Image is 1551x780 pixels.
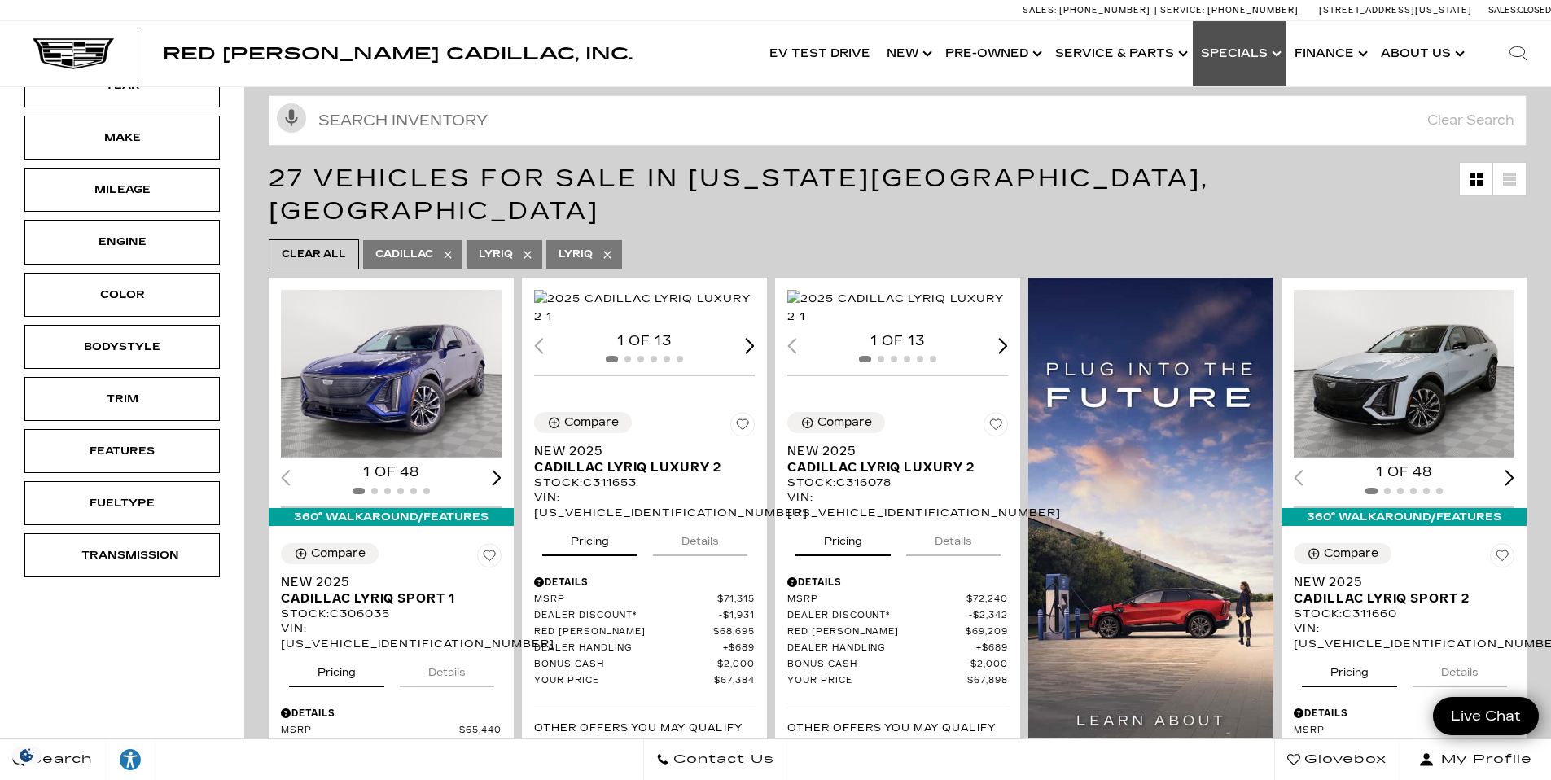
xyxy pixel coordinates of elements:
span: $69,209 [966,626,1008,638]
span: Glovebox [1300,748,1387,771]
span: Bonus Cash [534,659,713,671]
div: VIN: [US_VEHICLE_IDENTIFICATION_NUMBER] [281,621,502,651]
div: Pricing Details - New 2025 Cadillac LYRIQ Luxury 2 [787,575,1008,589]
span: $67,898 [967,675,1008,687]
a: Service & Parts [1047,21,1193,86]
span: Closed [1518,5,1551,15]
a: MSRP $72,240 [787,594,1008,606]
div: Trim [81,390,163,408]
span: Red [PERSON_NAME] [534,626,713,638]
span: $65,440 [459,725,502,737]
div: TrimTrim [24,377,220,421]
a: Service: [PHONE_NUMBER] [1154,6,1303,15]
span: Your Price [787,675,967,687]
div: VIN: [US_VEHICLE_IDENTIFICATION_NUMBER] [1294,621,1514,651]
p: Other Offers You May Qualify For [787,721,1008,750]
button: details tab [1413,651,1507,687]
button: Save Vehicle [1490,543,1514,574]
span: My Profile [1435,748,1532,771]
button: details tab [400,651,494,687]
img: 2025 Cadillac LYRIQ Luxury 2 1 [787,290,1010,326]
span: $1,931 [719,610,755,622]
div: Pricing Details - New 2025 Cadillac LYRIQ Sport 2 [1294,706,1514,721]
span: LYRIQ [559,244,593,265]
div: Next slide [745,338,755,353]
div: TransmissionTransmission [24,533,220,577]
span: New 2025 [1294,574,1502,590]
button: Save Vehicle [477,543,502,574]
span: Clear All [282,244,346,265]
a: New [878,21,937,86]
div: 1 / 2 [534,290,757,326]
button: Save Vehicle [730,412,755,443]
a: New 2025Cadillac LYRIQ Sport 2 [1294,574,1514,607]
a: Dealer Handling $689 [787,642,1008,655]
span: Dealer Discount* [787,610,969,622]
div: Compare [1324,546,1378,561]
a: MSRP $65,440 [281,725,502,737]
p: Other Offers You May Qualify For [534,721,755,750]
button: Compare Vehicle [281,543,379,564]
span: Cadillac LYRIQ Sport 1 [281,590,489,607]
button: details tab [906,520,1001,556]
span: Your Price [534,675,714,687]
a: Dealer Discount* $2,342 [787,610,1008,622]
a: Contact Us [643,739,787,780]
div: Make [81,129,163,147]
span: Cadillac LYRIQ Sport 2 [1294,590,1502,607]
a: Red [PERSON_NAME] $68,695 [534,626,755,638]
div: Features [81,442,163,460]
div: Compare [311,546,366,561]
button: Compare Vehicle [534,412,632,433]
span: New 2025 [787,443,996,459]
a: Bonus Cash $2,000 [787,659,1008,671]
span: Search [25,748,93,771]
span: Service: [1160,5,1205,15]
a: Grid View [1460,163,1492,195]
div: Stock : C316078 [787,475,1008,490]
span: [PHONE_NUMBER] [1059,5,1150,15]
div: ColorColor [24,273,220,317]
div: Pricing Details - New 2025 Cadillac LYRIQ Sport 1 [281,706,502,721]
span: New 2025 [534,443,743,459]
span: MSRP [1294,725,1477,737]
div: Next slide [492,470,502,485]
span: $67,384 [714,675,755,687]
div: 1 / 2 [281,290,504,458]
span: MSRP [281,725,459,737]
div: Color [81,286,163,304]
span: Lyriq [479,244,513,265]
div: Next slide [1505,470,1514,485]
a: Your Price $67,384 [534,675,755,687]
a: About Us [1373,21,1470,86]
div: MakeMake [24,116,220,160]
button: Open user profile menu [1400,739,1551,780]
button: Save Vehicle [984,412,1008,443]
img: Cadillac Dark Logo with Cadillac White Text [33,38,114,69]
img: 2025 Cadillac LYRIQ Luxury 2 1 [534,290,757,326]
span: MSRP [534,594,717,606]
div: 1 of 13 [534,332,755,350]
span: $71,315 [717,594,755,606]
div: VIN: [US_VEHICLE_IDENTIFICATION_NUMBER] [534,490,755,519]
button: pricing tab [795,520,891,556]
div: VIN: [US_VEHICLE_IDENTIFICATION_NUMBER] [787,490,1008,519]
span: $68,695 [713,626,755,638]
div: Stock : C311660 [1294,607,1514,621]
button: Compare Vehicle [1294,543,1391,564]
div: BodystyleBodystyle [24,325,220,369]
span: 27 Vehicles for Sale in [US_STATE][GEOGRAPHIC_DATA], [GEOGRAPHIC_DATA] [269,164,1209,226]
div: Engine [81,233,163,251]
div: Search [1486,21,1551,86]
a: Bonus Cash $2,000 [534,659,755,671]
div: 1 of 13 [787,332,1008,350]
span: Dealer Discount* [534,610,719,622]
a: Dealer Discount* $1,931 [534,610,755,622]
div: 360° WalkAround/Features [269,508,514,526]
div: 1 / 2 [1294,290,1517,458]
span: Dealer Handling [534,642,723,655]
span: $72,240 [966,594,1008,606]
span: $2,342 [969,610,1008,622]
div: MileageMileage [24,168,220,212]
